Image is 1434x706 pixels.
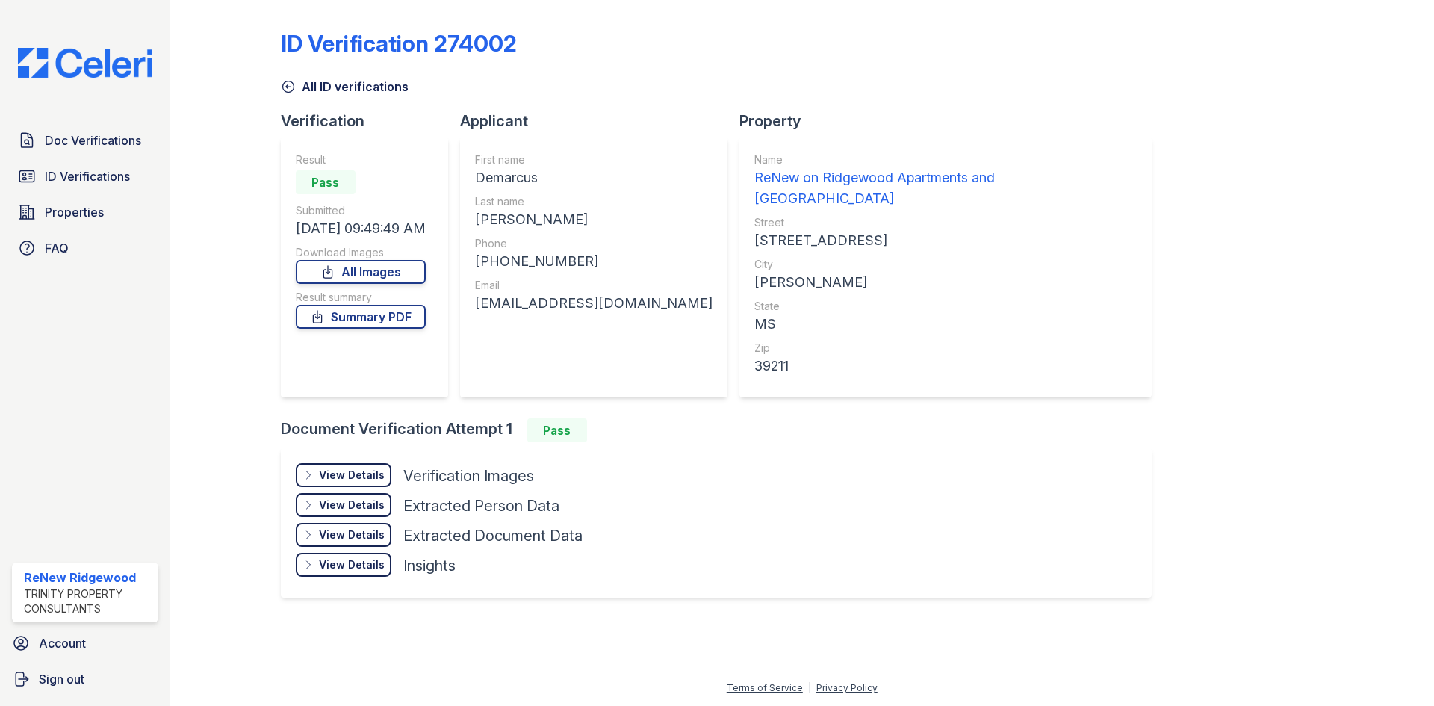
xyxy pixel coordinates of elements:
div: Property [739,111,1164,131]
div: Pass [527,418,587,442]
img: CE_Logo_Blue-a8612792a0a2168367f1c8372b55b34899dd931a85d93a1a3d3e32e68fde9ad4.png [6,48,164,78]
div: Verification [281,111,460,131]
span: ID Verifications [45,167,130,185]
div: [STREET_ADDRESS] [754,230,1137,251]
div: [PHONE_NUMBER] [475,251,713,272]
a: Doc Verifications [12,126,158,155]
a: Account [6,628,164,658]
div: View Details [319,527,385,542]
div: Last name [475,194,713,209]
a: Privacy Policy [816,682,878,693]
div: Phone [475,236,713,251]
a: Summary PDF [296,305,426,329]
a: ID Verifications [12,161,158,191]
div: ReNew Ridgewood [24,569,152,586]
div: Submitted [296,203,426,218]
a: Name ReNew on Ridgewood Apartments and [GEOGRAPHIC_DATA] [754,152,1137,209]
span: Properties [45,203,104,221]
div: Zip [754,341,1137,356]
div: Extracted Document Data [403,525,583,546]
a: All ID verifications [281,78,409,96]
div: View Details [319,498,385,513]
div: View Details [319,557,385,572]
div: Demarcus [475,167,713,188]
div: Result summary [296,290,426,305]
div: [PERSON_NAME] [475,209,713,230]
div: Verification Images [403,465,534,486]
div: Pass [296,170,356,194]
a: FAQ [12,233,158,263]
a: All Images [296,260,426,284]
div: Email [475,278,713,293]
div: Insights [403,555,456,576]
div: Download Images [296,245,426,260]
div: First name [475,152,713,167]
span: Account [39,634,86,652]
div: [DATE] 09:49:49 AM [296,218,426,239]
div: ID Verification 274002 [281,30,517,57]
div: Document Verification Attempt 1 [281,418,1164,442]
div: State [754,299,1137,314]
div: Trinity Property Consultants [24,586,152,616]
div: | [808,682,811,693]
div: View Details [319,468,385,483]
div: 39211 [754,356,1137,377]
div: ReNew on Ridgewood Apartments and [GEOGRAPHIC_DATA] [754,167,1137,209]
span: FAQ [45,239,69,257]
div: [EMAIL_ADDRESS][DOMAIN_NAME] [475,293,713,314]
a: Properties [12,197,158,227]
span: Doc Verifications [45,131,141,149]
a: Terms of Service [727,682,803,693]
div: MS [754,314,1137,335]
a: Sign out [6,664,164,694]
div: Name [754,152,1137,167]
div: Extracted Person Data [403,495,559,516]
div: Street [754,215,1137,230]
div: Applicant [460,111,739,131]
div: City [754,257,1137,272]
span: Sign out [39,670,84,688]
div: [PERSON_NAME] [754,272,1137,293]
div: Result [296,152,426,167]
iframe: chat widget [1371,646,1419,691]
